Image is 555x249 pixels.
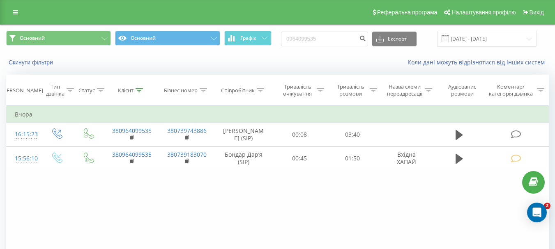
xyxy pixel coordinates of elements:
a: 380739183070 [167,151,207,158]
div: Тривалість очікування [281,83,315,97]
div: Аудіозапис розмови [442,83,483,97]
div: Клієнт [118,87,134,94]
button: Експорт [372,32,417,46]
div: Тип дзвінка [46,83,64,97]
span: Реферальна програма [377,9,438,16]
div: Open Intercom Messenger [527,203,547,222]
span: Графік [240,35,256,41]
span: Налаштування профілю [451,9,516,16]
button: Основний [6,31,111,46]
div: [PERSON_NAME] [2,87,43,94]
td: 00:08 [273,123,326,146]
td: 01:50 [326,146,379,170]
button: Графік [224,31,272,46]
span: 2 [544,203,550,209]
td: [PERSON_NAME] (SIP) [214,123,273,146]
input: Пошук за номером [281,32,368,46]
div: 15:56:10 [15,151,32,167]
span: Основний [20,35,45,41]
span: Вихід [530,9,544,16]
td: Вхідна ХАПАЙ [379,146,434,170]
td: 03:40 [326,123,379,146]
button: Скинути фільтри [6,59,57,66]
a: 380739743886 [167,127,207,135]
div: Коментар/категорія дзвінка [487,83,535,97]
a: 380964099535 [112,127,152,135]
div: Назва схеми переадресації [387,83,423,97]
td: 00:45 [273,146,326,170]
a: 380964099535 [112,151,152,158]
td: Бондар Дарʼя (SIP) [214,146,273,170]
button: Основний [115,31,220,46]
td: Вчора [7,106,549,123]
div: Статус [78,87,95,94]
div: Співробітник [221,87,255,94]
div: Тривалість розмови [334,83,368,97]
div: Бізнес номер [164,87,198,94]
div: 16:15:23 [15,126,32,142]
a: Коли дані можуть відрізнятися вiд інших систем [408,58,549,66]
